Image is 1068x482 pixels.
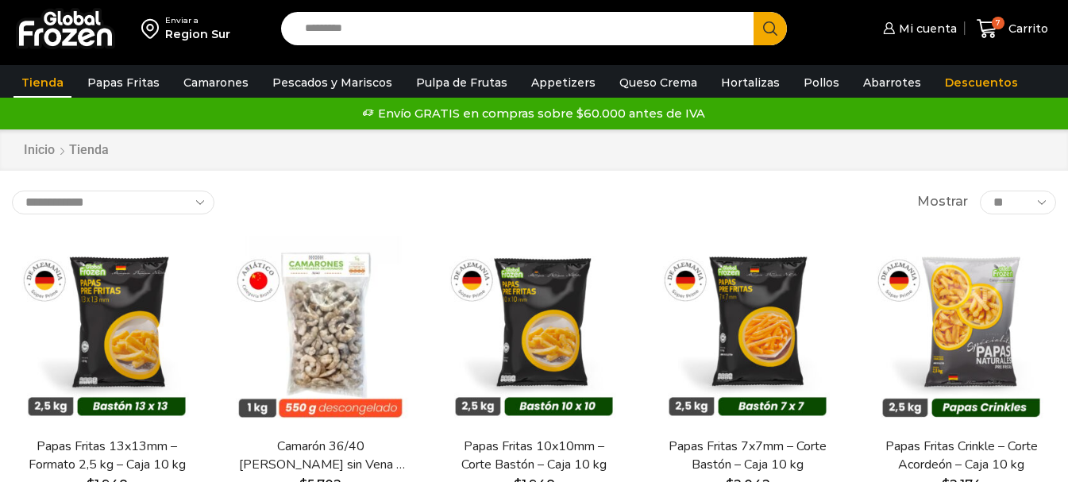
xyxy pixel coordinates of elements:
[917,193,968,211] span: Mostrar
[12,191,214,214] select: Pedido de la tienda
[895,21,957,37] span: Mi cuenta
[662,438,833,474] a: Papas Fritas 7x7mm – Corte Bastón – Caja 10 kg
[611,67,705,98] a: Queso Crema
[855,67,929,98] a: Abarrotes
[1004,21,1048,37] span: Carrito
[754,12,787,45] button: Search button
[175,67,256,98] a: Camarones
[408,67,515,98] a: Pulpa de Frutas
[713,67,788,98] a: Hortalizas
[235,438,406,474] a: Camarón 36/40 [PERSON_NAME] sin Vena – Bronze – Caja 10 kg
[264,67,400,98] a: Pescados y Mariscos
[879,13,957,44] a: Mi cuenta
[23,141,109,160] nav: Breadcrumb
[21,438,192,474] a: Papas Fritas 13x13mm – Formato 2,5 kg – Caja 10 kg
[876,438,1047,474] a: Papas Fritas Crinkle – Corte Acordeón – Caja 10 kg
[79,67,168,98] a: Papas Fritas
[973,10,1052,48] a: 7 Carrito
[165,15,230,26] div: Enviar a
[992,17,1004,29] span: 7
[449,438,619,474] a: Papas Fritas 10x10mm – Corte Bastón – Caja 10 kg
[165,26,230,42] div: Region Sur
[523,67,603,98] a: Appetizers
[23,141,56,160] a: Inicio
[13,67,71,98] a: Tienda
[937,67,1026,98] a: Descuentos
[69,142,109,157] h1: Tienda
[796,67,847,98] a: Pollos
[141,15,165,42] img: address-field-icon.svg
